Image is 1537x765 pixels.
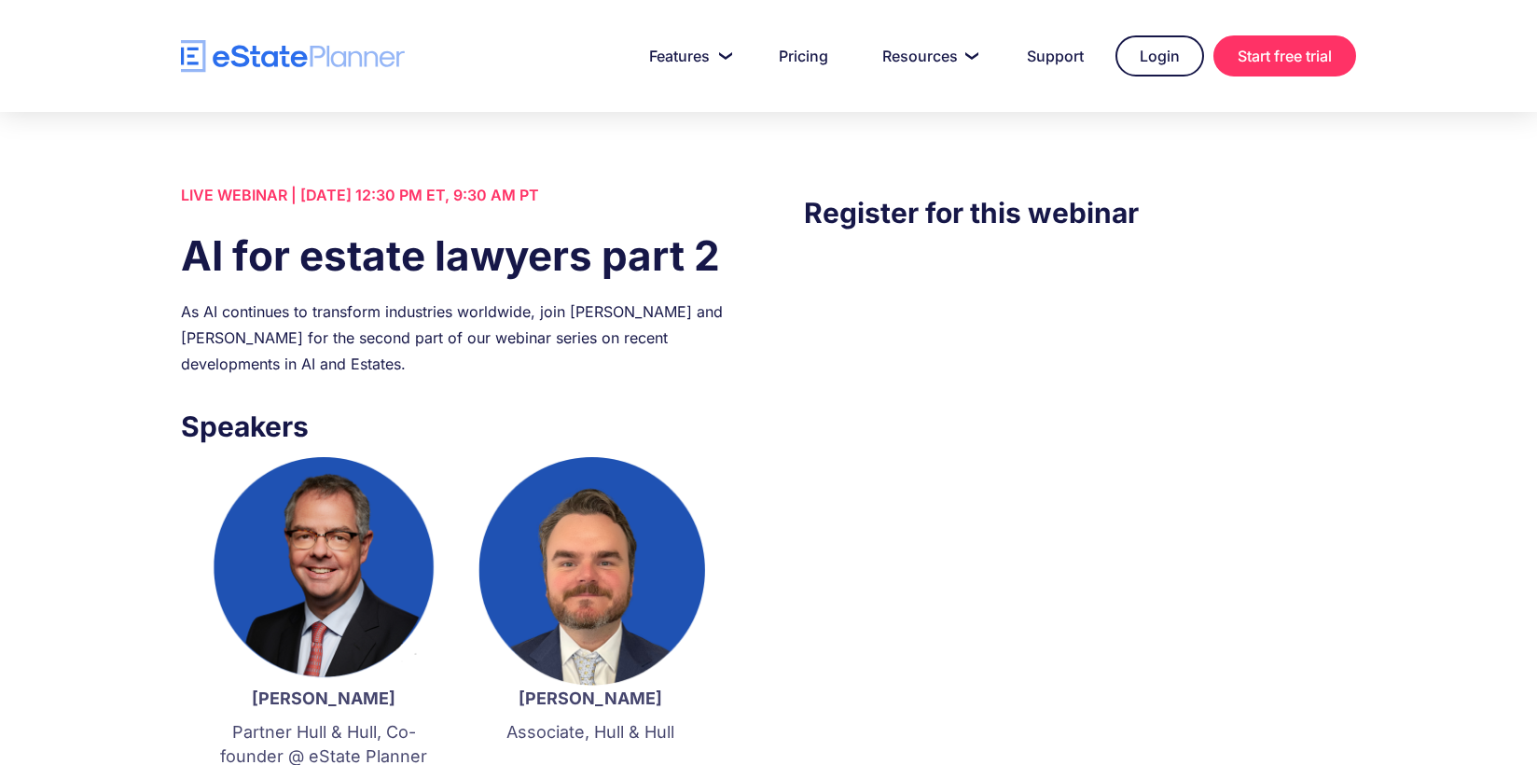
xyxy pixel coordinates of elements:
iframe: Form 0 [804,271,1356,589]
h3: Speakers [181,405,733,448]
a: Support [1004,37,1106,75]
strong: [PERSON_NAME] [252,688,395,708]
a: Login [1115,35,1204,76]
h3: Register for this webinar [804,191,1356,234]
strong: [PERSON_NAME] [519,688,662,708]
a: Pricing [756,37,851,75]
a: Start free trial [1213,35,1356,76]
a: home [181,40,405,73]
a: Resources [860,37,995,75]
div: LIVE WEBINAR | [DATE] 12:30 PM ET, 9:30 AM PT [181,182,733,208]
p: Associate, Hull & Hull [476,720,705,744]
a: Features [627,37,747,75]
div: As AI continues to transform industries worldwide, join [PERSON_NAME] and [PERSON_NAME] for the s... [181,299,733,377]
h1: AI for estate lawyers part 2 [181,227,733,285]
